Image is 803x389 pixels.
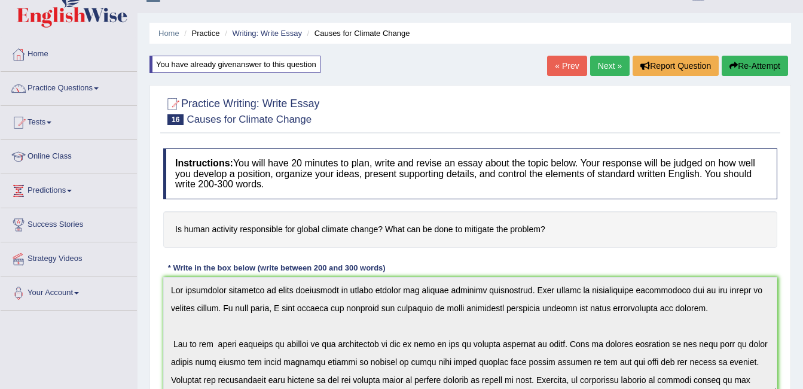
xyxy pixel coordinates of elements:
[1,208,137,238] a: Success Stories
[1,72,137,102] a: Practice Questions
[167,114,184,125] span: 16
[1,106,137,136] a: Tests
[187,114,312,125] small: Causes for Climate Change
[175,158,233,168] b: Instructions:
[304,28,410,39] li: Causes for Climate Change
[181,28,219,39] li: Practice
[722,56,788,76] button: Re-Attempt
[1,38,137,68] a: Home
[232,29,302,38] a: Writing: Write Essay
[158,29,179,38] a: Home
[163,263,390,274] div: * Write in the box below (write between 200 and 300 words)
[1,242,137,272] a: Strategy Videos
[163,148,777,199] h4: You will have 20 minutes to plan, write and revise an essay about the topic below. Your response ...
[163,95,319,125] h2: Practice Writing: Write Essay
[633,56,719,76] button: Report Question
[149,56,320,73] div: You have already given answer to this question
[1,140,137,170] a: Online Class
[547,56,587,76] a: « Prev
[1,174,137,204] a: Predictions
[163,211,777,248] h4: Is human activity responsible for global climate change? What can be done to mitigate the problem?
[590,56,630,76] a: Next »
[1,276,137,306] a: Your Account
